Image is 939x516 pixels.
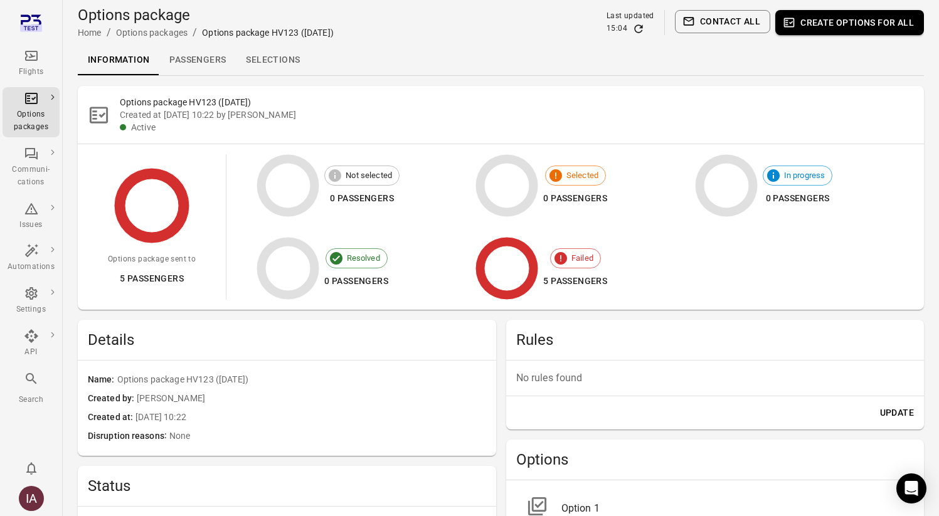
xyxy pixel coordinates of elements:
[3,282,60,320] a: Settings
[131,121,914,134] div: Active
[159,45,236,75] a: Passengers
[135,411,485,424] span: [DATE] 10:22
[78,45,159,75] a: Information
[19,456,44,481] button: Notifications
[78,45,924,75] div: Local navigation
[3,197,60,235] a: Issues
[88,411,135,424] span: Created at
[88,330,486,350] h2: Details
[516,371,915,386] p: No rules found
[3,367,60,409] button: Search
[107,25,111,40] li: /
[8,261,55,273] div: Automations
[775,10,924,35] button: Create options for all
[14,481,49,516] button: Iris AviLabs
[3,87,60,137] a: Options packages
[117,373,486,387] span: Options package HV123 ([DATE])
[108,271,196,287] div: 5 passengers
[561,501,905,516] div: Option 1
[88,429,169,443] span: Disruption reasons
[120,96,914,108] h2: Options package HV123 ([DATE])
[560,169,605,182] span: Selected
[3,142,60,192] a: Communi-cations
[3,240,60,277] a: Automations
[8,66,55,78] div: Flights
[565,252,600,265] span: Failed
[8,394,55,406] div: Search
[8,108,55,134] div: Options packages
[78,25,334,40] nav: Breadcrumbs
[875,401,919,424] button: Update
[763,191,833,206] div: 0 passengers
[19,486,44,511] div: IA
[8,164,55,189] div: Communi-cations
[324,191,400,206] div: 0 passengers
[339,169,399,182] span: Not selected
[777,169,832,182] span: In progress
[607,23,627,35] div: 15:04
[193,25,197,40] li: /
[236,45,310,75] a: Selections
[516,330,915,350] h2: Rules
[120,108,914,121] div: Created at [DATE] 10:22 by [PERSON_NAME]
[116,28,188,38] a: Options packages
[340,252,387,265] span: Resolved
[543,273,607,289] div: 5 passengers
[88,392,137,406] span: Created by
[632,23,645,35] button: Refresh data
[896,473,926,503] div: Open Intercom Messenger
[675,10,770,33] button: Contact all
[324,273,388,289] div: 0 passengers
[78,28,102,38] a: Home
[3,325,60,362] a: API
[607,10,654,23] div: Last updated
[8,346,55,359] div: API
[78,5,334,25] h1: Options package
[516,450,915,470] h2: Options
[137,392,485,406] span: [PERSON_NAME]
[88,476,486,496] h2: Status
[108,253,196,266] div: Options package sent to
[8,219,55,231] div: Issues
[3,45,60,82] a: Flights
[543,191,607,206] div: 0 passengers
[169,429,486,443] span: None
[202,26,334,39] div: Options package HV123 ([DATE])
[88,373,117,387] span: Name
[8,303,55,316] div: Settings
